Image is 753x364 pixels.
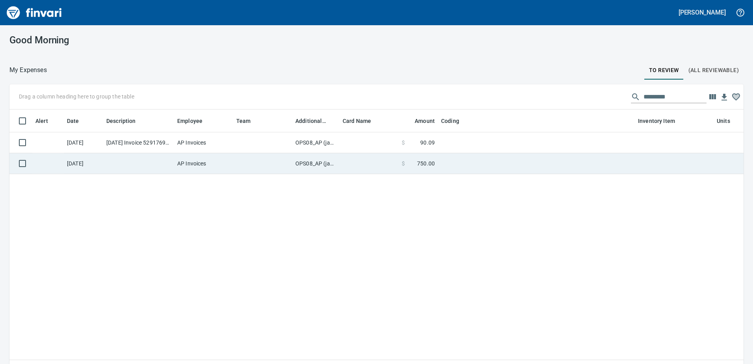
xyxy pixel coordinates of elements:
[343,116,381,126] span: Card Name
[236,116,261,126] span: Team
[9,65,47,75] nav: breadcrumb
[638,116,675,126] span: Inventory Item
[677,6,728,19] button: [PERSON_NAME]
[638,116,685,126] span: Inventory Item
[174,153,233,174] td: AP Invoices
[415,116,435,126] span: Amount
[730,91,742,103] button: Column choices favorited. Click to reset to default
[64,132,103,153] td: [DATE]
[295,116,326,126] span: Additional Reviewer
[417,160,435,167] span: 750.00
[295,116,336,126] span: Additional Reviewer
[177,116,213,126] span: Employee
[103,132,174,153] td: [DATE] Invoice 5291769620 from Vestis (1-10070)
[9,65,47,75] p: My Expenses
[404,116,435,126] span: Amount
[106,116,136,126] span: Description
[67,116,79,126] span: Date
[441,116,459,126] span: Coding
[177,116,202,126] span: Employee
[717,116,740,126] span: Units
[35,116,48,126] span: Alert
[67,116,89,126] span: Date
[19,93,134,100] p: Drag a column heading here to group the table
[292,153,339,174] td: OPS08_AP (janettep, samr)
[5,3,64,22] img: Finvari
[236,116,251,126] span: Team
[717,116,730,126] span: Units
[64,153,103,174] td: [DATE]
[441,116,469,126] span: Coding
[402,139,405,147] span: $
[679,8,726,17] h5: [PERSON_NAME]
[688,65,739,75] span: (All Reviewable)
[718,91,730,103] button: Download Table
[106,116,146,126] span: Description
[9,35,241,46] h3: Good Morning
[420,139,435,147] span: 90.09
[292,132,339,153] td: OPS08_AP (janettep, samr)
[649,65,679,75] span: To Review
[35,116,58,126] span: Alert
[343,116,371,126] span: Card Name
[707,91,718,103] button: Choose columns to display
[174,132,233,153] td: AP Invoices
[402,160,405,167] span: $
